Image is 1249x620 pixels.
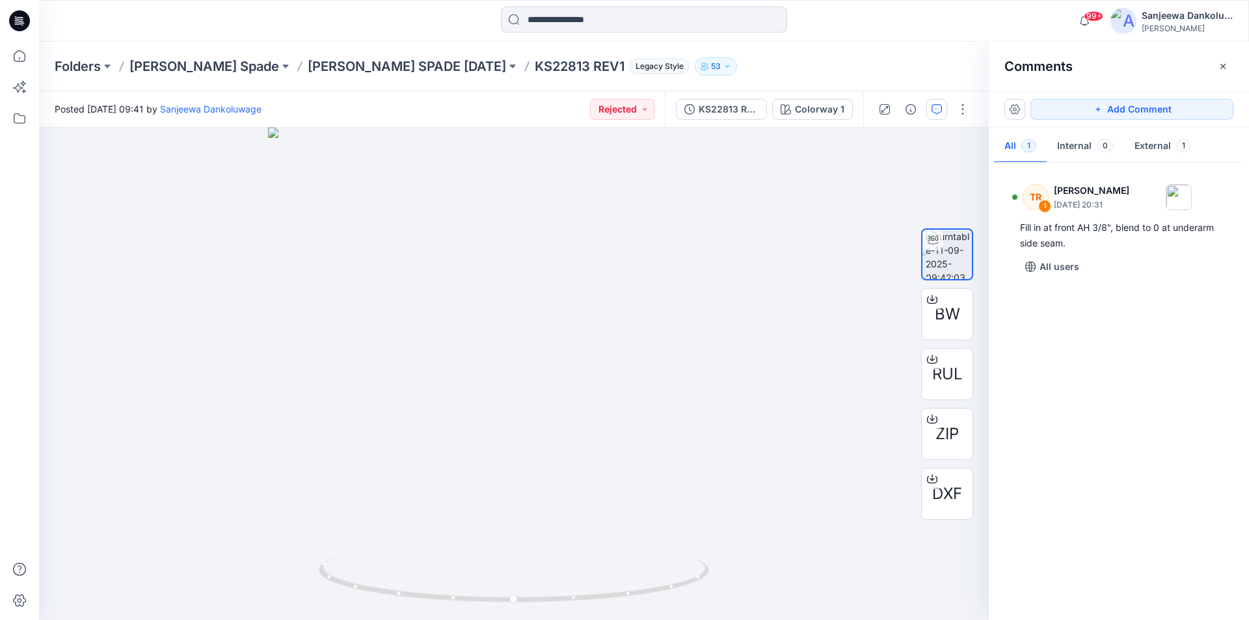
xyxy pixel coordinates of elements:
[1004,59,1073,74] h2: Comments
[932,362,963,386] span: RUL
[55,102,262,116] span: Posted [DATE] 09:41 by
[1023,184,1049,210] div: TR
[932,482,962,505] span: DXF
[129,57,279,75] a: [PERSON_NAME] Spade
[926,230,972,279] img: turntable-11-09-2025-09:42:03
[1142,8,1233,23] div: Sanjeewa Dankoluwage
[1110,8,1136,34] img: avatar
[308,57,506,75] a: [PERSON_NAME] SPADE [DATE]
[1176,139,1191,152] span: 1
[1054,198,1129,211] p: [DATE] 20:31
[676,99,767,120] button: KS22813 REV1
[630,59,690,74] span: Legacy Style
[935,303,960,326] span: BW
[55,57,101,75] a: Folders
[1020,256,1084,277] button: All users
[935,422,959,446] span: ZIP
[711,59,721,74] p: 53
[994,130,1047,163] button: All
[1020,220,1218,251] div: Fill in at front AH 3/8", blend to 0 at underarm side seam.
[1021,139,1036,152] span: 1
[160,103,262,115] a: Sanjeewa Dankoluwage
[795,102,844,116] div: Colorway 1
[1097,139,1114,152] span: 0
[624,57,690,75] button: Legacy Style
[1124,130,1202,163] button: External
[1040,259,1079,275] p: All users
[1030,99,1233,120] button: Add Comment
[1038,200,1051,213] div: 1
[1054,183,1129,198] p: [PERSON_NAME]
[699,102,759,116] div: KS22813 REV1
[1047,130,1124,163] button: Internal
[900,99,921,120] button: Details
[695,57,737,75] button: 53
[772,99,853,120] button: Colorway 1
[1142,23,1233,33] div: [PERSON_NAME]
[1084,11,1103,21] span: 99+
[535,57,624,75] p: KS22813 REV1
